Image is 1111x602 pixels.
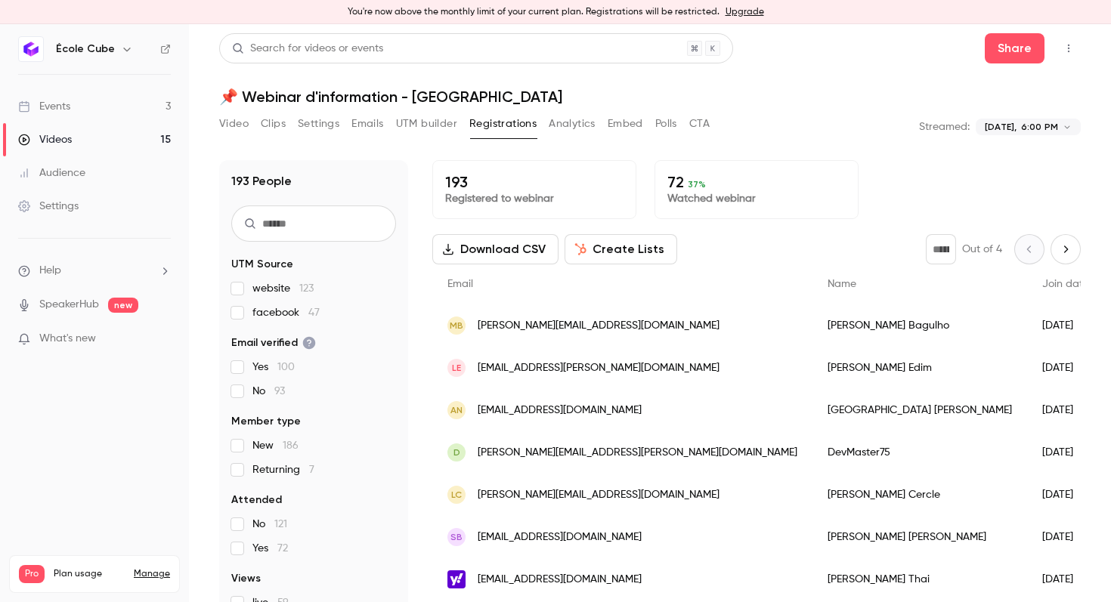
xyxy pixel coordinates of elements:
[18,165,85,181] div: Audience
[277,543,288,554] span: 72
[252,360,295,375] span: Yes
[688,179,706,190] span: 37 %
[447,279,473,289] span: Email
[1027,347,1104,389] div: [DATE]
[134,568,170,580] a: Manage
[812,389,1027,431] div: [GEOGRAPHIC_DATA] [PERSON_NAME]
[219,88,1081,106] h1: 📌 Webinar d'information - [GEOGRAPHIC_DATA]
[478,529,642,545] span: [EMAIL_ADDRESS][DOMAIN_NAME]
[277,362,295,372] span: 100
[1051,234,1081,264] button: Next page
[812,516,1027,558] div: [PERSON_NAME] [PERSON_NAME]
[1057,36,1081,60] button: Top Bar Actions
[18,99,70,114] div: Events
[231,335,316,350] span: Email verified
[231,492,282,508] span: Attended
[274,386,285,397] span: 93
[108,298,138,313] span: new
[252,281,314,296] span: website
[252,517,287,532] span: No
[231,571,261,586] span: Views
[18,132,72,147] div: Videos
[1042,279,1089,289] span: Join date
[19,565,45,583] span: Pro
[828,279,856,289] span: Name
[450,319,463,332] span: MB
[478,445,797,461] span: [PERSON_NAME][EMAIL_ADDRESS][PERSON_NAME][DOMAIN_NAME]
[351,112,383,136] button: Emails
[667,173,846,191] p: 72
[447,570,466,588] img: yahoo.fr
[219,112,249,136] button: Video
[726,6,764,18] a: Upgrade
[451,488,462,502] span: LC
[39,331,96,347] span: What's new
[299,283,314,294] span: 123
[54,568,125,580] span: Plan usage
[445,191,624,206] p: Registered to webinar
[1027,304,1104,347] div: [DATE]
[18,199,79,214] div: Settings
[478,360,720,376] span: [EMAIL_ADDRESS][PERSON_NAME][DOMAIN_NAME]
[252,541,288,556] span: Yes
[1027,558,1104,600] div: [DATE]
[812,347,1027,389] div: [PERSON_NAME] Edim
[450,530,463,544] span: SB
[812,474,1027,516] div: [PERSON_NAME] Cercle
[231,257,293,272] span: UTM Source
[655,112,677,136] button: Polls
[19,37,43,61] img: École Cube
[985,120,1017,134] span: [DATE],
[812,304,1027,347] div: [PERSON_NAME] Bagulho
[962,242,1002,257] p: Out of 4
[308,307,320,318] span: 47
[689,112,710,136] button: CTA
[309,465,314,475] span: 7
[396,112,457,136] button: UTM builder
[549,112,596,136] button: Analytics
[919,119,970,134] p: Streamed:
[608,112,643,136] button: Embed
[252,384,285,399] span: No
[812,431,1027,474] div: DevMaster75
[252,438,299,453] span: New
[39,263,61,279] span: Help
[231,172,292,190] h1: 193 People
[1021,120,1058,134] span: 6:00 PM
[478,403,642,418] span: [EMAIL_ADDRESS][DOMAIN_NAME]
[298,112,339,136] button: Settings
[231,414,301,429] span: Member type
[432,234,559,264] button: Download CSV
[252,462,314,477] span: Returning
[985,33,1044,63] button: Share
[1027,474,1104,516] div: [DATE]
[252,305,320,320] span: facebook
[565,234,677,264] button: Create Lists
[469,112,537,136] button: Registrations
[667,191,846,206] p: Watched webinar
[261,112,286,136] button: Clips
[812,558,1027,600] div: [PERSON_NAME] Thai
[39,297,99,313] a: SpeakerHub
[232,41,383,57] div: Search for videos or events
[453,446,460,459] span: D
[56,42,115,57] h6: École Cube
[445,173,624,191] p: 193
[1027,431,1104,474] div: [DATE]
[1027,389,1104,431] div: [DATE]
[478,572,642,588] span: [EMAIL_ADDRESS][DOMAIN_NAME]
[478,318,720,334] span: [PERSON_NAME][EMAIL_ADDRESS][DOMAIN_NAME]
[450,403,463,417] span: AN
[1027,516,1104,558] div: [DATE]
[153,332,171,346] iframe: Noticeable Trigger
[283,440,299,451] span: 186
[478,487,720,503] span: [PERSON_NAME][EMAIL_ADDRESS][DOMAIN_NAME]
[274,519,287,529] span: 121
[18,263,171,279] li: help-dropdown-opener
[452,361,461,375] span: LE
